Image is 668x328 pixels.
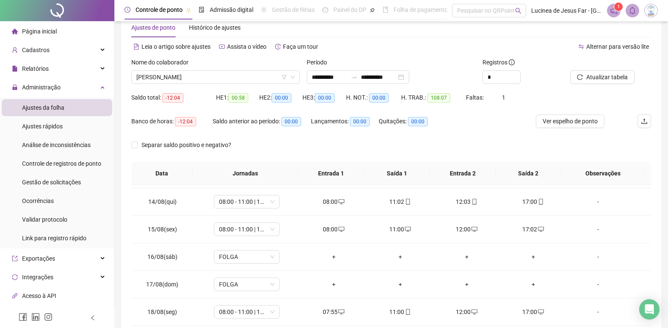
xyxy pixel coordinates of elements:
[482,58,515,67] span: Registros
[338,199,344,205] span: desktop
[22,123,63,130] span: Ajustes rápidos
[131,117,213,126] div: Banco de horas:
[311,117,379,126] div: Lançamentos:
[573,252,623,261] div: -
[573,307,623,317] div: -
[12,28,18,34] span: home
[531,6,602,15] span: Lucinea de Jesus Far - [GEOGRAPHIC_DATA]
[440,307,493,317] div: 12:00
[338,226,344,232] span: desktop
[561,162,645,185] th: Observações
[322,7,328,13] span: dashboard
[577,74,583,80] span: reload
[259,93,302,103] div: HE 2:
[147,253,177,260] span: 16/08(sáb)
[282,75,287,80] span: filter
[502,94,505,101] span: 1
[193,162,299,185] th: Jornadas
[543,117,598,126] span: Ver espelho de ponto
[90,315,96,321] span: left
[507,225,560,234] div: 17:02
[272,93,291,103] span: 00:00
[404,309,411,315] span: mobile
[272,6,315,13] span: Gestão de férias
[219,278,274,291] span: FOLGA
[315,93,335,103] span: 00:00
[138,140,235,150] span: Separar saldo positivo e negativo?
[333,6,366,13] span: Painel do DP
[31,313,40,321] span: linkedin
[136,6,183,13] span: Controle de ponto
[408,117,428,126] span: 00:00
[307,307,360,317] div: 07:55
[537,199,544,205] span: mobile
[374,225,427,234] div: 11:00
[629,7,636,14] span: bell
[131,24,175,31] span: Ajustes de ponto
[302,93,346,103] div: HE 3:
[228,93,248,103] span: 00:58
[307,252,360,261] div: +
[146,281,178,288] span: 17/08(dom)
[471,226,477,232] span: desktop
[22,160,101,167] span: Controle de registros de ponto
[281,117,301,126] span: 00:00
[466,94,485,101] span: Faltas:
[22,142,91,148] span: Análise de inconsistências
[507,307,560,317] div: 17:00
[440,197,493,206] div: 12:03
[227,43,266,50] span: Assista o vídeo
[440,280,493,289] div: +
[440,252,493,261] div: +
[12,66,18,72] span: file
[507,280,560,289] div: +
[374,252,427,261] div: +
[219,306,274,318] span: 08:00 - 11:00 | 12:00 - 17:00
[346,93,401,103] div: H. NOT.:
[22,179,81,186] span: Gestão de solicitações
[22,292,56,299] span: Acesso à API
[515,8,521,14] span: search
[131,162,193,185] th: Data
[379,117,443,126] div: Quitações:
[440,225,493,234] div: 12:00
[22,104,64,111] span: Ajustes da folha
[537,226,544,232] span: desktop
[22,255,55,262] span: Exportações
[125,7,130,13] span: clock-circle
[22,274,53,281] span: Integrações
[586,43,649,50] span: Alternar para versão lite
[645,4,657,17] img: 83834
[22,216,67,223] span: Validar protocolo
[573,280,623,289] div: -
[338,309,344,315] span: desktop
[394,6,448,13] span: Folha de pagamento
[44,313,53,321] span: instagram
[22,197,54,204] span: Ocorrências
[210,6,253,13] span: Admissão digital
[12,47,18,53] span: user-add
[570,70,635,84] button: Atualizar tabela
[370,8,375,13] span: pushpin
[404,199,411,205] span: mobile
[573,197,623,206] div: -
[374,197,427,206] div: 11:02
[12,84,18,90] span: lock
[509,59,515,65] span: info-circle
[22,84,61,91] span: Administração
[219,223,274,236] span: 08:00 - 11:00 | 12:00 - 17:00
[12,274,18,280] span: sync
[430,162,496,185] th: Entrada 2
[290,75,295,80] span: down
[12,293,18,299] span: api
[219,250,274,263] span: FOLGA
[22,28,57,35] span: Página inicial
[404,226,411,232] span: desktop
[507,197,560,206] div: 17:00
[307,58,333,67] label: Período
[374,307,427,317] div: 11:00
[507,252,560,261] div: +
[639,299,660,320] div: Open Intercom Messenger
[364,162,430,185] th: Saída 1
[22,235,86,242] span: Link para registro rápido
